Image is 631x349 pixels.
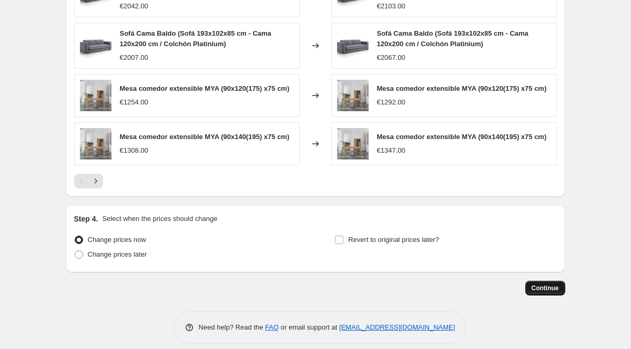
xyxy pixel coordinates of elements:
[339,323,455,331] a: [EMAIL_ADDRESS][DOMAIN_NAME]
[74,214,98,224] h2: Step 4.
[377,97,405,108] div: €1292.00
[88,236,146,244] span: Change prices now
[348,236,439,244] span: Revert to original prices later?
[337,128,369,160] img: MEGA_2016_6_64976_1_80x.jpg
[80,30,111,61] img: BALD-010-1_80x.jpg
[120,133,290,141] span: Mesa comedor extensible MYA (90x140(195) x75 cm)
[199,323,266,331] span: Need help? Read the
[120,84,290,92] span: Mesa comedor extensible MYA (90x120(175) x75 cm)
[120,145,148,156] div: €1308.00
[102,214,217,224] p: Select when the prices should change
[377,84,547,92] span: Mesa comedor extensible MYA (90x120(175) x75 cm)
[120,1,148,12] div: €2042.00
[377,1,405,12] div: €2103.00
[532,284,559,292] span: Continue
[74,174,103,188] nav: Pagination
[120,29,271,48] span: Sofá Cama Baldo (Sofá 193x102x85 cm - Cama 120x200 cm / Colchón Platinium)
[279,323,339,331] span: or email support at
[80,80,111,111] img: MEGA_2016_6_64976_1_80x.jpg
[525,281,565,295] button: Continue
[88,174,103,188] button: Next
[377,29,528,48] span: Sofá Cama Baldo (Sofá 193x102x85 cm - Cama 120x200 cm / Colchón Platinium)
[377,52,405,63] div: €2067.00
[80,128,111,160] img: MEGA_2016_6_64976_1_80x.jpg
[120,97,148,108] div: €1254.00
[377,133,547,141] span: Mesa comedor extensible MYA (90x140(195) x75 cm)
[377,145,405,156] div: €1347.00
[337,30,369,61] img: BALD-010-1_80x.jpg
[265,323,279,331] a: FAQ
[120,52,148,63] div: €2007.00
[88,250,147,258] span: Change prices later
[337,80,369,111] img: MEGA_2016_6_64976_1_80x.jpg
